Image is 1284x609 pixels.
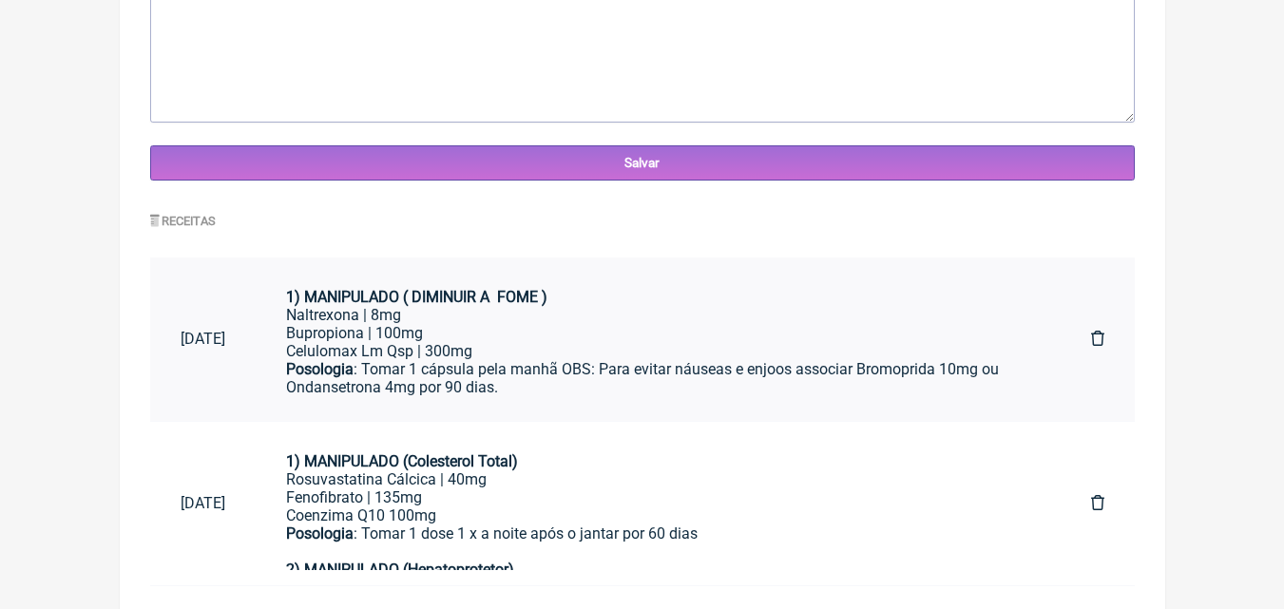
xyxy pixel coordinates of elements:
a: [DATE] [150,314,256,363]
a: [DATE] [150,479,256,527]
a: 1) MANIPULADO (Colesterol Total)Rosuvastatina Cálcica | 40mgFenofibrato | 135mgCoenzima Q10 100mg... [256,437,1061,570]
div: Rosuvastatina Cálcica | 40mg [286,470,1030,488]
strong: Posologia [286,360,354,378]
strong: 1) MANIPULADO (Colesterol Total) [286,452,518,470]
strong: 1) MANIPULADO ( DIMINUIR A FOME ) [286,288,547,306]
div: Fenofibrato | 135mg Coenzima Q10 100mg [286,488,1030,524]
div: : Tomar 1 cápsula pela manhã OBS: Para evitar náuseas e enjoos associar Bromoprida 10mg ou Ondans... [286,360,1030,432]
div: Celulomax Lm Qsp | 300mg [286,342,1030,360]
div: : Tomar 1 dose 1 x a noite após o jantar por 60 dias [286,524,1030,579]
strong: 2) MANIPULADO (Hepatoprotetor) [286,561,514,579]
div: Bupropiona | 100mg [286,324,1030,342]
strong: Posologia [286,524,354,542]
label: Receitas [150,214,217,228]
div: Naltrexona | 8mg [286,306,1030,324]
input: Salvar [150,145,1135,181]
a: 1) MANIPULADO ( DIMINUIR A FOME )Naltrexona | 8mgBupropiona | 100mgCelulomax Lm Qsp | 300mgPosolo... [256,273,1061,406]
